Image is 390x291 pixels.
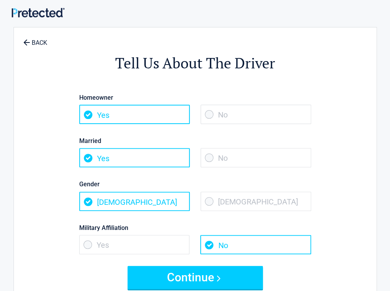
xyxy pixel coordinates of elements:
label: Married [79,136,311,146]
label: Homeowner [79,92,311,103]
span: Yes [79,105,190,124]
a: BACK [22,32,49,46]
span: No [200,235,311,254]
button: Continue [128,266,263,289]
span: No [201,105,311,124]
label: Gender [79,179,311,189]
img: Main Logo [12,8,65,17]
span: No [201,148,311,167]
span: Yes [79,148,190,167]
span: Yes [79,235,190,254]
span: [DEMOGRAPHIC_DATA] [201,192,311,211]
h2: Tell Us About The Driver [56,53,334,73]
label: Military Affiliation [79,223,311,233]
span: [DEMOGRAPHIC_DATA] [79,192,190,211]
